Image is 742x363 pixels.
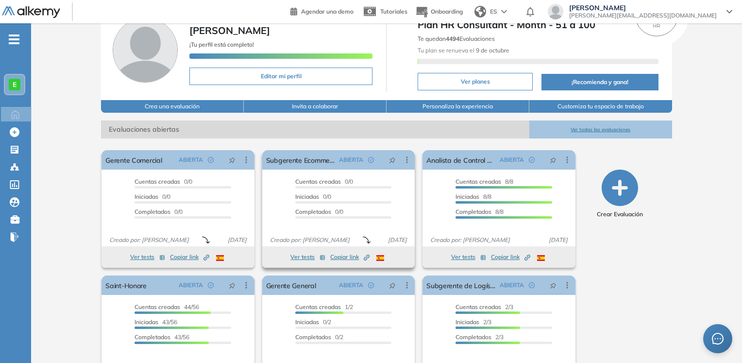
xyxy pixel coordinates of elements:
[266,276,316,295] a: Gerente General
[13,81,17,88] span: E
[455,193,479,200] span: Iniciadas
[455,178,501,185] span: Cuentas creadas
[208,157,214,163] span: check-circle
[382,277,403,293] button: pushpin
[569,4,717,12] span: [PERSON_NAME]
[290,251,325,263] button: Ver tests
[295,193,319,200] span: Iniciadas
[455,333,504,341] span: 2/3
[455,178,513,185] span: 8/8
[368,157,374,163] span: check-circle
[290,5,354,17] a: Agendar una demo
[135,318,177,326] span: 43/56
[537,255,545,261] img: ESP
[387,100,529,113] button: Personaliza la experiencia
[426,150,495,170] a: Analista de Control de Gestión
[597,210,643,219] span: Crear Evaluación
[135,193,170,200] span: 0/0
[179,281,203,290] span: ABIERTA
[295,318,319,326] span: Iniciadas
[330,251,370,263] button: Copiar link
[295,303,341,311] span: Cuentas creadas
[244,100,387,113] button: Invita a colaborar
[550,156,556,164] span: pushpin
[301,8,354,15] span: Agendar una demo
[229,156,236,164] span: pushpin
[135,303,180,311] span: Cuentas creadas
[135,333,170,341] span: Completados
[542,152,564,168] button: pushpin
[529,157,535,163] span: check-circle
[105,236,193,244] span: Creado por: [PERSON_NAME]
[491,251,530,263] button: Copiar link
[229,281,236,289] span: pushpin
[295,303,353,311] span: 1/2
[451,251,486,263] button: Ver tests
[455,208,491,215] span: Completados
[529,100,672,113] button: Customiza tu espacio de trabajo
[474,47,509,54] b: 9 de octubre
[113,17,178,83] img: Foto de perfil
[135,333,189,341] span: 43/56
[266,236,354,244] span: Creado por: [PERSON_NAME]
[9,38,19,40] i: -
[541,74,658,90] button: ¡Recomienda y gana!
[221,152,243,168] button: pushpin
[135,303,199,311] span: 44/56
[542,277,564,293] button: pushpin
[426,276,495,295] a: Subgerente de Logística
[376,255,384,261] img: ESP
[455,303,513,311] span: 2/3
[266,150,335,170] a: Subgerente Ecommerce
[295,178,353,185] span: 0/0
[135,208,170,215] span: Completados
[418,47,509,54] span: Tu plan se renueva el
[2,6,60,18] img: Logo
[500,281,524,290] span: ABIERTA
[569,12,717,19] span: [PERSON_NAME][EMAIL_ADDRESS][DOMAIN_NAME]
[179,156,203,164] span: ABIERTA
[418,35,495,42] span: Te quedan Evaluaciones
[389,156,396,164] span: pushpin
[529,282,535,288] span: check-circle
[455,193,491,200] span: 8/8
[455,333,491,341] span: Completados
[415,1,463,22] button: Onboarding
[295,333,343,341] span: 0/2
[550,281,556,289] span: pushpin
[135,178,180,185] span: Cuentas creadas
[216,255,224,261] img: ESP
[295,193,331,200] span: 0/0
[339,281,363,290] span: ABIERTA
[135,178,192,185] span: 0/0
[382,152,403,168] button: pushpin
[384,236,411,244] span: [DATE]
[330,253,370,261] span: Copiar link
[389,281,396,289] span: pushpin
[130,251,165,263] button: Ver tests
[455,303,501,311] span: Cuentas creadas
[208,282,214,288] span: check-circle
[490,7,497,16] span: ES
[105,150,162,170] a: Gerente Comercial
[295,333,331,341] span: Completados
[545,236,572,244] span: [DATE]
[474,6,486,17] img: world
[221,277,243,293] button: pushpin
[224,236,251,244] span: [DATE]
[189,24,270,36] span: [PERSON_NAME]
[105,276,147,295] a: Saint-Honore
[295,208,343,215] span: 0/0
[189,68,372,85] button: Editar mi perfil
[455,318,491,326] span: 2/3
[431,8,463,15] span: Onboarding
[418,73,533,90] button: Ver planes
[339,156,363,164] span: ABIERTA
[295,318,331,326] span: 0/2
[368,282,374,288] span: check-circle
[455,208,504,215] span: 8/8
[295,178,341,185] span: Cuentas creadas
[170,251,209,263] button: Copiar link
[189,41,254,48] span: ¡Tu perfil está completo!
[455,318,479,326] span: Iniciadas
